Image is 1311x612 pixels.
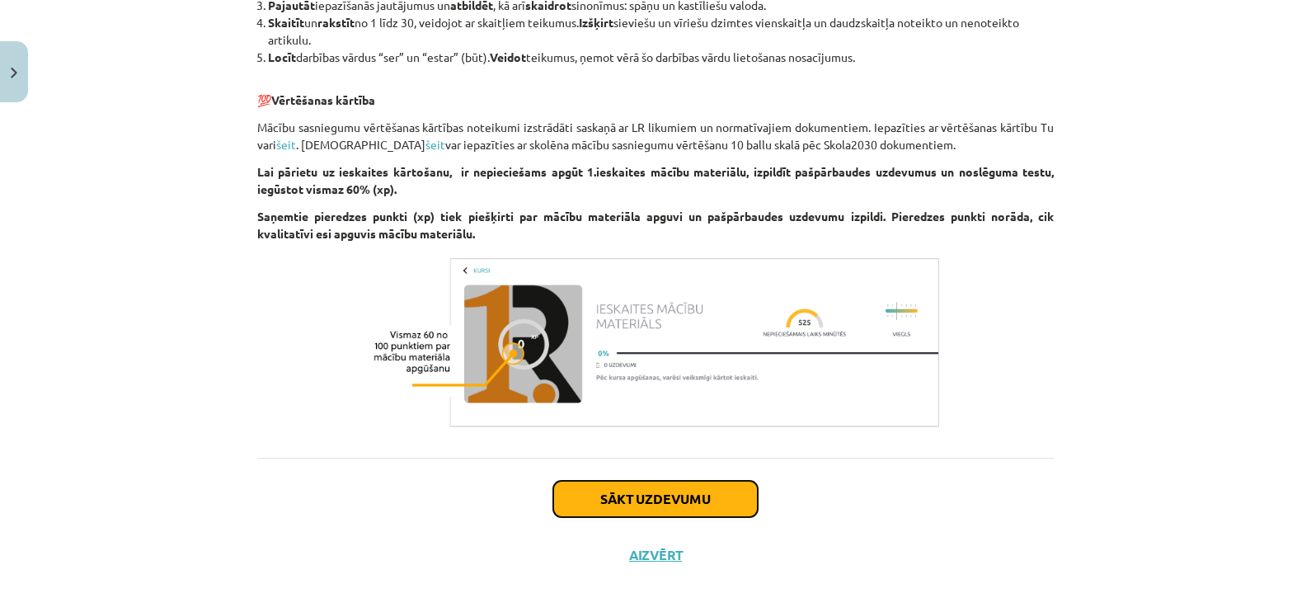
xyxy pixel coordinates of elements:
a: šeit [425,137,445,152]
strong: Locīt [268,49,296,64]
button: Sākt uzdevumu [553,481,758,517]
li: un no 1 līdz 30, veidojot ar skaitļiem teikumus. sieviešu un vīriešu dzimtes vienskaitļa un daudz... [268,14,1054,49]
b: Lai pārietu uz ieskaites kārtošanu, ir nepieciešams apgūt 1.ieskaites mācību materiālu, izpildīt ... [257,164,1054,196]
b: Saņemtie pieredzes punkti (xp) tiek piešķirti par mācību materiāla apguvi un pašpārbaudes uzdevum... [257,209,1054,241]
strong: Izšķirt [579,15,613,30]
strong: Veidot [490,49,526,64]
p: 💯 [257,74,1054,109]
button: Aizvērt [624,547,687,563]
p: Mācību sasniegumu vērtēšanas kārtības noteikumi izstrādāti saskaņā ar LR likumiem un normatīvajie... [257,119,1054,153]
img: icon-close-lesson-0947bae3869378f0d4975bcd49f059093ad1ed9edebbc8119c70593378902aed.svg [11,68,17,78]
a: šeit [276,137,296,152]
strong: Skaitīt [268,15,304,30]
b: Vērtēšanas kārtība [271,92,375,107]
li: darbības vārdus “ser” un “estar” (būt). teikumus, ņemot vērā šo darbības vārdu lietošanas nosacīj... [268,49,1054,66]
strong: rakstīt [317,15,355,30]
